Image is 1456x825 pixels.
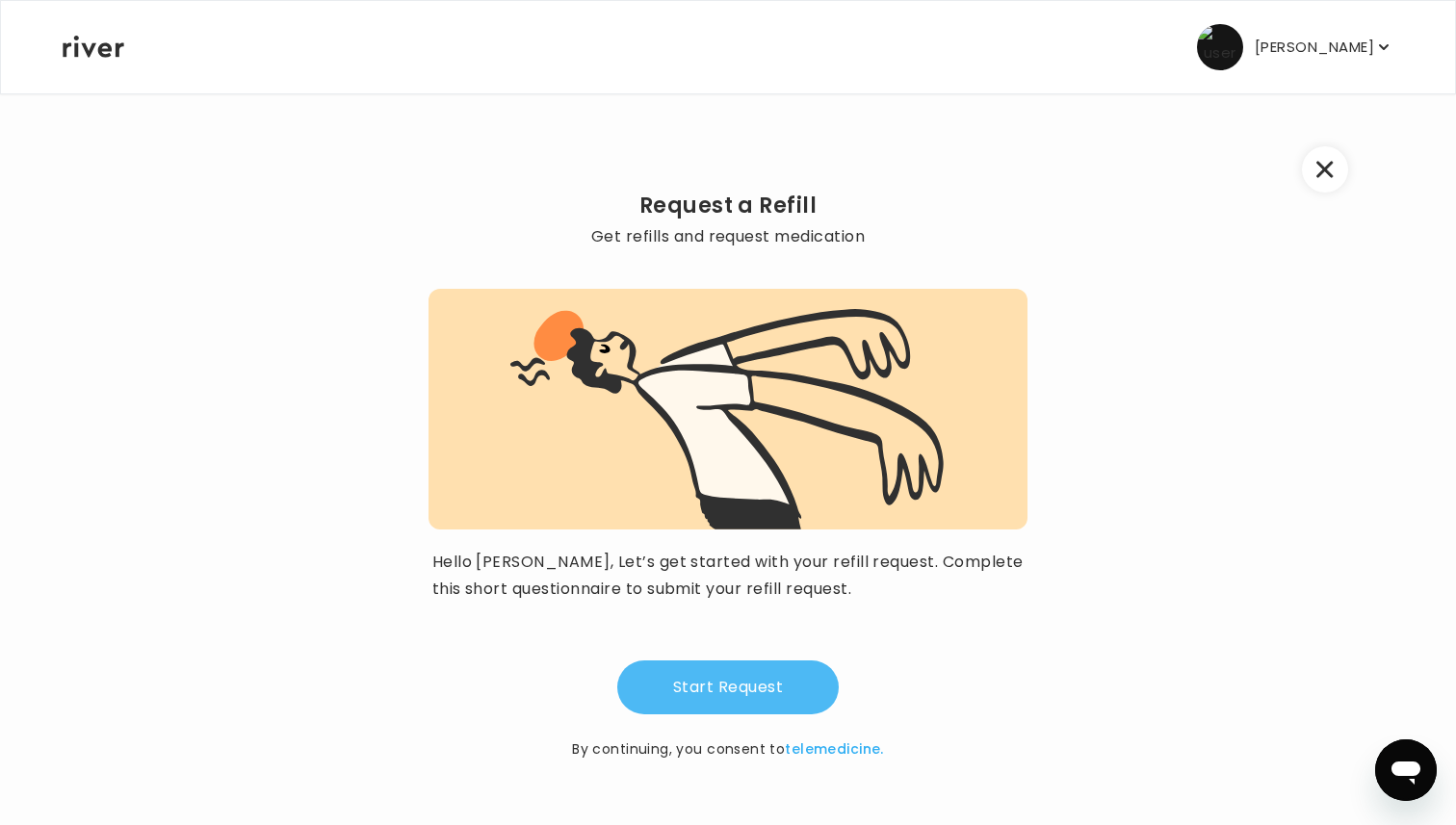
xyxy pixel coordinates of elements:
[1197,24,1243,70] img: user avatar
[510,308,946,529] img: visit complete graphic
[1197,24,1393,70] button: user avatar[PERSON_NAME]
[1255,34,1374,61] p: [PERSON_NAME]
[785,739,883,759] a: telemedicine.
[432,549,1025,603] p: Hello [PERSON_NAME], Let’s get started with your refill request. Complete this short questionnair...
[1375,739,1437,801] iframe: Button to launch messaging window
[429,223,1028,250] p: Get refills and request medication
[429,193,1028,219] h2: Request a Refill
[572,737,884,761] p: By continuing, you consent to
[617,660,839,714] button: Start Request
